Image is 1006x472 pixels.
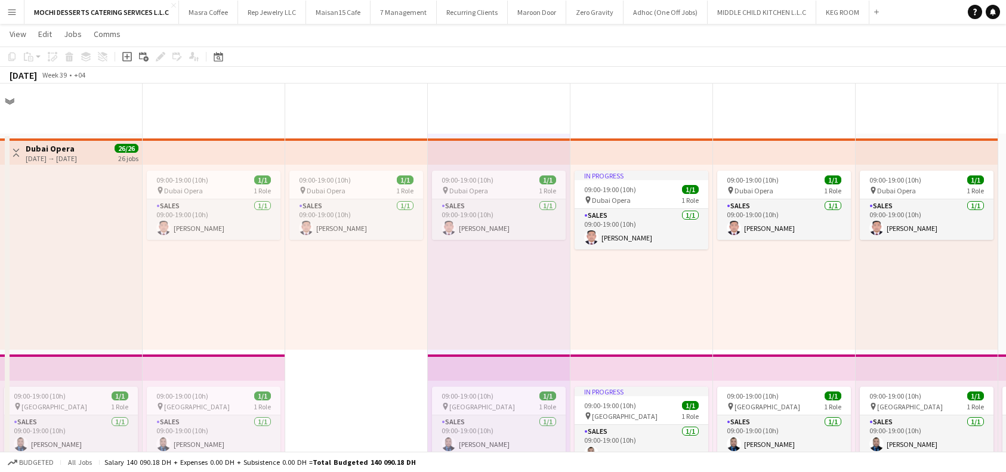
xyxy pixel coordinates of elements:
span: 1 Role [539,402,556,411]
span: [GEOGRAPHIC_DATA] [877,402,943,411]
span: 1 Role [681,196,699,205]
app-job-card: 09:00-19:00 (10h)1/1 [GEOGRAPHIC_DATA]1 RoleSales1/109:00-19:00 (10h)[PERSON_NAME] [432,387,566,456]
span: 09:00-19:00 (10h) [869,175,921,184]
span: Comms [94,29,121,39]
span: 1 Role [396,186,413,195]
app-card-role: Sales1/109:00-19:00 (10h)[PERSON_NAME] [4,415,138,456]
span: View [10,29,26,39]
button: 7 Management [371,1,437,24]
button: MOCHI DESSERTS CATERING SERVICES L.L.C [24,1,179,24]
app-job-card: 09:00-19:00 (10h)1/1 Dubai Opera1 RoleSales1/109:00-19:00 (10h)[PERSON_NAME] [432,171,566,240]
span: Week 39 [39,70,69,79]
app-card-role: Sales1/109:00-19:00 (10h)[PERSON_NAME] [147,199,280,240]
span: 09:00-19:00 (10h) [584,401,636,410]
span: [GEOGRAPHIC_DATA] [735,402,800,411]
span: 1/1 [112,391,128,400]
span: 09:00-19:00 (10h) [584,185,636,194]
div: [DATE] [10,69,37,81]
span: 09:00-19:00 (10h) [442,175,493,184]
span: Dubai Opera [164,186,203,195]
span: 09:00-19:00 (10h) [299,175,351,184]
span: Jobs [64,29,82,39]
a: View [5,26,31,42]
span: [GEOGRAPHIC_DATA] [164,402,230,411]
span: 1/1 [682,185,699,194]
span: 1 Role [111,402,128,411]
span: Dubai Opera [735,186,773,195]
button: MIDDLE CHILD KITCHEN L.L.C [708,1,816,24]
span: 1/1 [254,391,271,400]
app-job-card: 09:00-19:00 (10h)1/1 [GEOGRAPHIC_DATA]1 RoleSales1/109:00-19:00 (10h)[PERSON_NAME] [860,387,993,456]
div: Salary 140 090.18 DH + Expenses 0.00 DH + Subsistence 0.00 DH = [104,458,416,467]
button: KEG ROOM [816,1,869,24]
div: 26 jobs [118,153,138,163]
span: 1/1 [254,175,271,184]
button: Maisan15 Cafe [306,1,371,24]
div: 09:00-19:00 (10h)1/1 Dubai Opera1 RoleSales1/109:00-19:00 (10h)[PERSON_NAME] [147,171,280,240]
span: 09:00-19:00 (10h) [156,175,208,184]
span: 09:00-19:00 (10h) [442,391,493,400]
app-card-role: Sales1/109:00-19:00 (10h)[PERSON_NAME] [717,199,851,240]
span: [GEOGRAPHIC_DATA] [449,402,515,411]
span: 1/1 [397,175,413,184]
app-card-role: Sales1/109:00-19:00 (10h)[PERSON_NAME] [432,415,566,456]
app-job-card: 09:00-19:00 (10h)1/1 [GEOGRAPHIC_DATA]1 RoleSales1/109:00-19:00 (10h)[PERSON_NAME] [147,387,280,456]
a: Edit [33,26,57,42]
app-card-role: Sales1/109:00-19:00 (10h)[PERSON_NAME] [717,415,851,456]
button: Zero Gravity [566,1,624,24]
div: +04 [74,70,85,79]
div: In progress [575,387,708,396]
app-job-card: 09:00-19:00 (10h)1/1 Dubai Opera1 RoleSales1/109:00-19:00 (10h)[PERSON_NAME] [717,171,851,240]
app-job-card: 09:00-19:00 (10h)1/1 Dubai Opera1 RoleSales1/109:00-19:00 (10h)[PERSON_NAME] [289,171,423,240]
button: Budgeted [6,456,55,469]
span: [GEOGRAPHIC_DATA] [21,402,87,411]
span: Dubai Opera [592,196,631,205]
span: Total Budgeted 140 090.18 DH [313,458,416,467]
button: Rep Jewelry LLC [238,1,306,24]
app-card-role: Sales1/109:00-19:00 (10h)[PERSON_NAME] [147,415,280,456]
app-card-role: Sales1/109:00-19:00 (10h)[PERSON_NAME] [860,199,993,240]
span: All jobs [66,458,94,467]
span: 09:00-19:00 (10h) [156,391,208,400]
app-job-card: 09:00-19:00 (10h)1/1 Dubai Opera1 RoleSales1/109:00-19:00 (10h)[PERSON_NAME] [860,171,993,240]
span: 1/1 [967,175,984,184]
span: 1/1 [825,175,841,184]
app-card-role: Sales1/109:00-19:00 (10h)[PERSON_NAME] [289,199,423,240]
span: Dubai Opera [449,186,488,195]
span: 1 Role [539,186,556,195]
span: 09:00-19:00 (10h) [727,391,779,400]
app-job-card: In progress09:00-19:00 (10h)1/1 [GEOGRAPHIC_DATA]1 RoleSales1/109:00-19:00 (10h)[PERSON_NAME] [575,387,708,465]
span: 1/1 [682,401,699,410]
span: 1/1 [967,391,984,400]
button: Adhoc (One Off Jobs) [624,1,708,24]
app-job-card: 09:00-19:00 (10h)1/1 [GEOGRAPHIC_DATA]1 RoleSales1/109:00-19:00 (10h)[PERSON_NAME] [4,387,138,456]
span: 1 Role [824,402,841,411]
span: Edit [38,29,52,39]
a: Jobs [59,26,87,42]
app-job-card: In progress09:00-19:00 (10h)1/1 Dubai Opera1 RoleSales1/109:00-19:00 (10h)[PERSON_NAME] [575,171,708,249]
h3: Dubai Opera [26,143,77,154]
span: Dubai Opera [877,186,916,195]
span: 09:00-19:00 (10h) [869,391,921,400]
app-card-role: Sales1/109:00-19:00 (10h)[PERSON_NAME] [575,209,708,249]
span: 26/26 [115,144,138,153]
a: Comms [89,26,125,42]
button: Masra Coffee [179,1,238,24]
span: 1/1 [539,391,556,400]
span: Dubai Opera [307,186,345,195]
span: 1 Role [824,186,841,195]
span: 1/1 [539,175,556,184]
span: Budgeted [19,458,54,467]
span: 1 Role [254,186,271,195]
app-job-card: 09:00-19:00 (10h)1/1 [GEOGRAPHIC_DATA]1 RoleSales1/109:00-19:00 (10h)[PERSON_NAME] [717,387,851,456]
